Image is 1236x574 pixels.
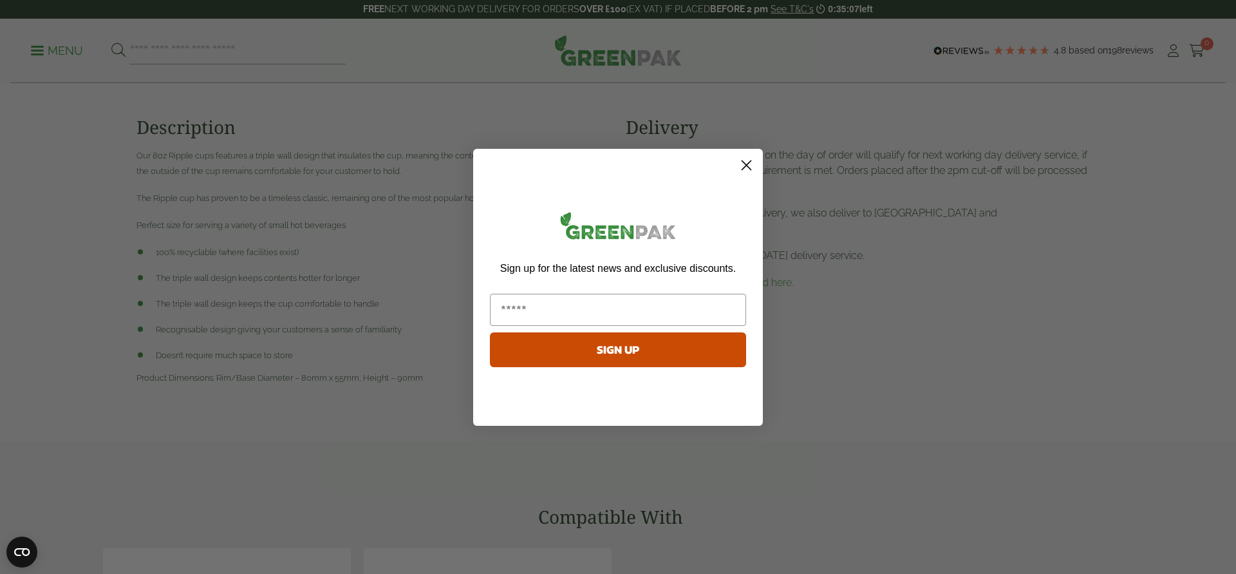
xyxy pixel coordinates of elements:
[6,537,37,568] button: Open CMP widget
[490,332,746,367] button: SIGN UP
[490,294,746,326] input: Email
[490,207,746,250] img: greenpak_logo
[500,263,736,274] span: Sign up for the latest news and exclusive discounts.
[735,154,758,177] button: Close dialog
